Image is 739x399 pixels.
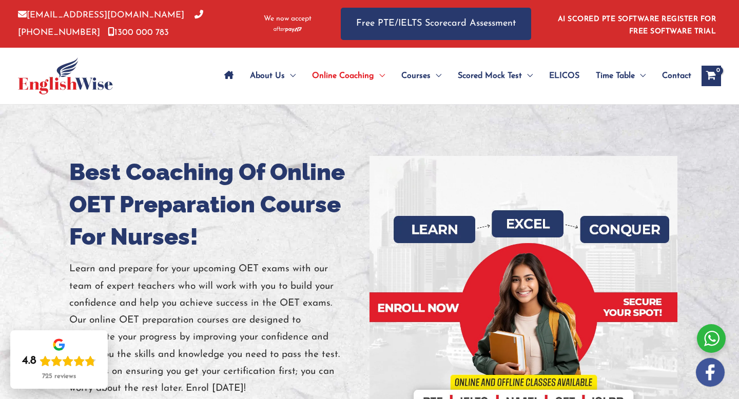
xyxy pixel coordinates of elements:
a: AI SCORED PTE SOFTWARE REGISTER FOR FREE SOFTWARE TRIAL [558,15,716,35]
span: Time Table [596,58,635,94]
a: Time TableMenu Toggle [588,58,654,94]
span: Menu Toggle [635,58,646,94]
span: Contact [662,58,691,94]
img: white-facebook.png [696,358,725,387]
a: Online CoachingMenu Toggle [304,58,393,94]
a: ELICOS [541,58,588,94]
aside: Header Widget 1 [552,7,721,41]
a: Contact [654,58,691,94]
span: Online Coaching [312,58,374,94]
a: 1300 000 783 [108,28,169,37]
a: Scored Mock TestMenu Toggle [450,58,541,94]
h1: Best Coaching Of Online OET Preparation Course For Nurses! [69,156,362,253]
div: 4.8 [22,354,36,368]
a: [EMAIL_ADDRESS][DOMAIN_NAME] [18,11,184,19]
span: Menu Toggle [522,58,533,94]
nav: Site Navigation: Main Menu [216,58,691,94]
span: Courses [401,58,431,94]
a: [PHONE_NUMBER] [18,11,203,36]
span: Menu Toggle [431,58,441,94]
span: About Us [250,58,285,94]
img: Afterpay-Logo [274,27,302,32]
img: cropped-ew-logo [18,57,113,94]
a: CoursesMenu Toggle [393,58,450,94]
p: Learn and prepare for your upcoming OET exams with our team of expert teachers who will work with... [69,261,362,397]
a: View Shopping Cart, empty [702,66,721,86]
div: 725 reviews [42,372,76,381]
span: Menu Toggle [374,58,385,94]
a: About UsMenu Toggle [242,58,304,94]
span: ELICOS [549,58,579,94]
div: Rating: 4.8 out of 5 [22,354,96,368]
span: We now accept [264,14,312,24]
span: Scored Mock Test [458,58,522,94]
a: Free PTE/IELTS Scorecard Assessment [341,8,531,40]
span: Menu Toggle [285,58,296,94]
